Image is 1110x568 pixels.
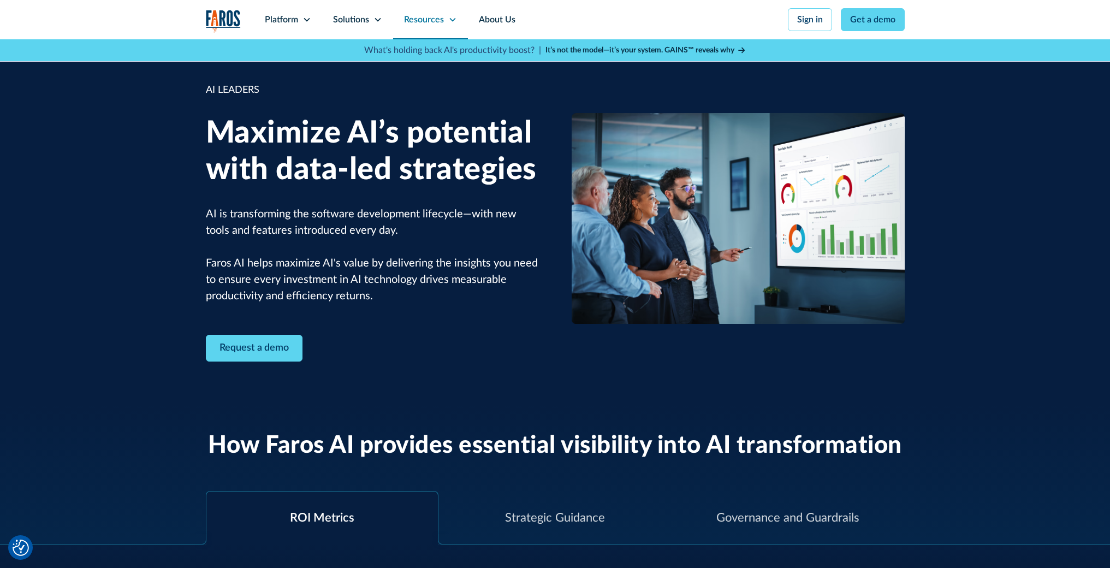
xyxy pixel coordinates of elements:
div: Resources [404,13,444,26]
p: AI is transforming the software development lifecycle—with new tools and features introduced ever... [206,206,539,304]
div: Strategic Guidance [505,509,605,527]
a: home [206,10,241,32]
div: Governance and Guardrails [716,509,859,527]
a: Sign in [788,8,832,31]
div: AI LEADERS [206,83,539,98]
button: Cookie Settings [13,540,29,556]
a: Contact Modal [206,335,302,362]
div: ROI Metrics [290,509,354,527]
img: Revisit consent button [13,540,29,556]
a: Get a demo [841,8,905,31]
h2: How Faros AI provides essential visibility into AI transformation [208,431,902,460]
a: It’s not the model—it’s your system. GAINS™ reveals why [545,45,746,56]
img: Logo of the analytics and reporting company Faros. [206,10,241,32]
p: What's holding back AI's productivity boost? | [364,44,541,57]
div: Platform [265,13,298,26]
h1: Maximize AI’s potential with data-led strategies [206,115,539,188]
strong: It’s not the model—it’s your system. GAINS™ reveals why [545,46,734,54]
div: Solutions [333,13,369,26]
